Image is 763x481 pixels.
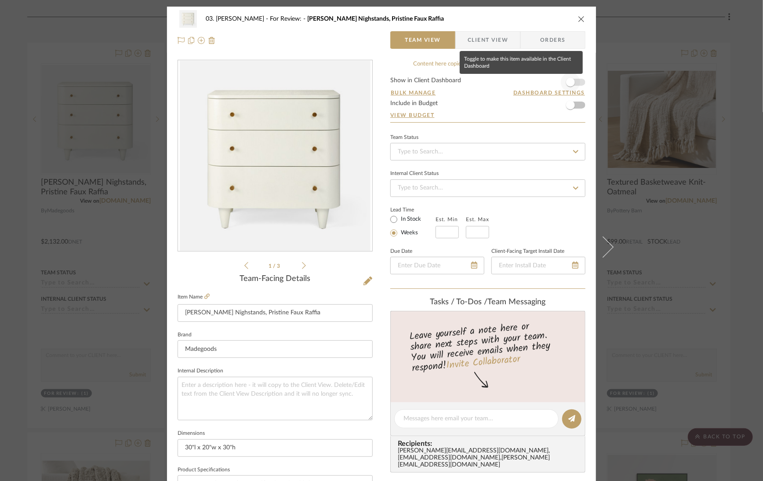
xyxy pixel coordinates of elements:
span: / [273,263,277,269]
label: Client-Facing Target Install Date [491,249,564,254]
label: Lead Time [390,206,436,214]
span: Orders [530,31,575,49]
label: Item Name [178,293,210,301]
div: Content here copies to Client View - confirm visibility there. [390,60,585,69]
span: 3 [277,263,282,269]
div: Internal Client Status [390,171,439,176]
label: Internal Description [178,369,223,373]
label: Brand [178,333,192,337]
input: Enter the dimensions of this item [178,439,373,457]
button: Dashboard Settings [513,89,585,97]
label: Est. Max [466,216,489,222]
a: View Budget [390,112,585,119]
label: Dimensions [178,431,205,436]
div: 0 [178,61,372,251]
input: Enter Install Date [491,257,585,274]
label: In Stock [399,215,421,223]
span: Recipients: [398,440,581,448]
mat-radio-group: Select item type [390,214,436,238]
span: For Review: [270,16,307,22]
input: Enter Item Name [178,304,373,322]
div: Leave yourself a note here or share next steps with your team. You will receive emails when they ... [389,317,587,376]
img: Remove from project [208,37,215,44]
button: Bulk Manage [390,89,436,97]
span: [PERSON_NAME] Nighstands, Pristine Faux Raffia [307,16,444,22]
label: Est. Min [436,216,458,222]
label: Product Specifications [178,468,230,472]
label: Due Date [390,249,412,254]
div: team Messaging [390,298,585,307]
input: Enter Brand [178,340,373,358]
div: Team Status [390,135,418,140]
span: Tasks / To-Dos / [430,298,488,306]
img: b6d44e26-28ca-43a1-b056-ba2a12397bef_436x436.jpg [180,61,371,251]
span: 03. [PERSON_NAME] [206,16,270,22]
a: Invite Collaborator [446,352,521,374]
span: Client View [468,31,508,49]
input: Type to Search… [390,179,585,197]
input: Type to Search… [390,143,585,160]
div: [PERSON_NAME][EMAIL_ADDRESS][DOMAIN_NAME] , [EMAIL_ADDRESS][DOMAIN_NAME] , [PERSON_NAME][EMAIL_AD... [398,448,581,469]
input: Enter Due Date [390,257,484,274]
div: Team-Facing Details [178,274,373,284]
img: b6d44e26-28ca-43a1-b056-ba2a12397bef_48x40.jpg [178,10,199,28]
label: Weeks [399,229,418,237]
span: 1 [269,263,273,269]
button: close [578,15,585,23]
span: Team View [405,31,441,49]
